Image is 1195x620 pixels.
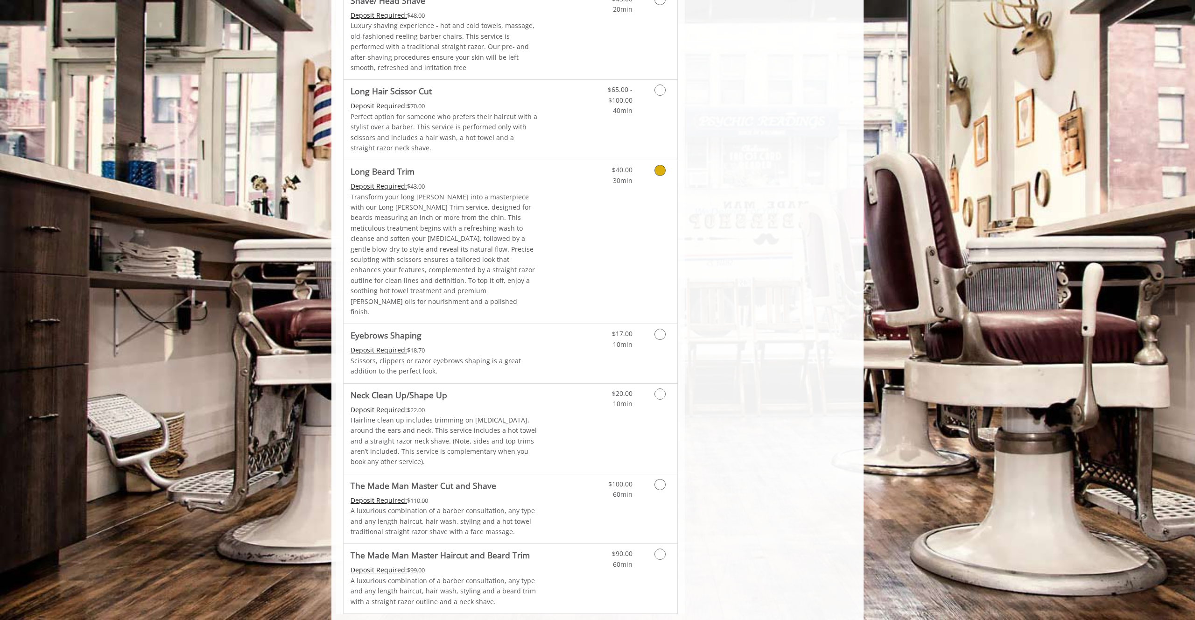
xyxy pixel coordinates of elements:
[612,389,633,398] span: $20.00
[613,340,633,349] span: 10min
[613,106,633,115] span: 40min
[612,329,633,338] span: $17.00
[351,388,447,402] b: Neck Clean Up/Shape Up
[351,495,538,506] div: $110.00
[613,560,633,569] span: 60min
[351,506,538,537] p: A luxurious combination of a barber consultation, any type and any length haircut, hair wash, sty...
[351,496,407,505] span: This service needs some Advance to be paid before we block your appointment
[613,490,633,499] span: 60min
[351,101,407,110] span: This service needs some Advance to be paid before we block your appointment
[613,5,633,14] span: 20min
[351,182,407,190] span: This service needs some Advance to be paid before we block your appointment
[351,576,538,607] p: A luxurious combination of a barber consultation, any type and any length haircut, hair wash, sty...
[351,356,538,377] p: Scissors, clippers or razor eyebrows shaping is a great addition to the perfect look.
[351,101,538,111] div: $70.00
[351,479,496,492] b: The Made Man Master Cut and Shave
[351,112,538,154] p: Perfect option for someone who prefers their haircut with a stylist over a barber. This service i...
[613,176,633,185] span: 30min
[351,405,407,414] span: This service needs some Advance to be paid before we block your appointment
[351,181,538,191] div: $43.00
[351,21,538,73] p: Luxury shaving experience - hot and cold towels, massage, old-fashioned reeling barber chairs. Th...
[351,549,530,562] b: The Made Man Master Haircut and Beard Trim
[351,565,538,575] div: $99.00
[351,165,415,178] b: Long Beard Trim
[351,10,538,21] div: $48.00
[351,405,538,415] div: $22.00
[351,565,407,574] span: This service needs some Advance to be paid before we block your appointment
[351,85,432,98] b: Long Hair Scissor Cut
[612,549,633,558] span: $90.00
[608,85,633,104] span: $65.00 - $100.00
[613,399,633,408] span: 10min
[351,345,538,355] div: $18.70
[351,415,538,467] p: Hairline clean up includes trimming on [MEDICAL_DATA], around the ears and neck. This service inc...
[351,329,422,342] b: Eyebrows Shaping
[351,11,407,20] span: This service needs some Advance to be paid before we block your appointment
[612,165,633,174] span: $40.00
[351,345,407,354] span: This service needs some Advance to be paid before we block your appointment
[351,192,538,317] p: Transform your long [PERSON_NAME] into a masterpiece with our Long [PERSON_NAME] Trim service, de...
[608,479,633,488] span: $100.00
